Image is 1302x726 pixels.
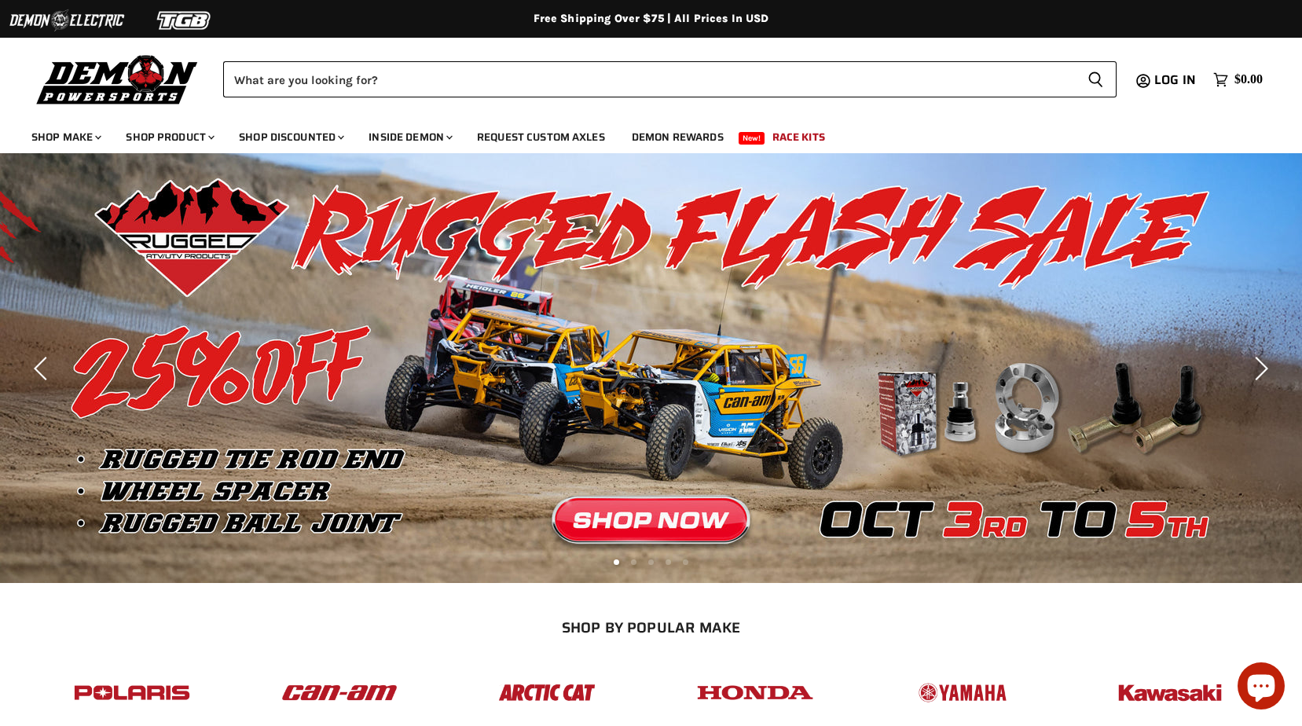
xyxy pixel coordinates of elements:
a: Shop Product [114,121,224,153]
a: $0.00 [1205,68,1271,91]
img: POPULAR_MAKE_logo_1_adc20308-ab24-48c4-9fac-e3c1a623d575.jpg [278,669,401,717]
a: Shop Discounted [227,121,354,153]
img: POPULAR_MAKE_logo_3_027535af-6171-4c5e-a9bc-f0eccd05c5d6.jpg [486,669,608,717]
a: Inside Demon [357,121,462,153]
span: New! [739,132,765,145]
img: POPULAR_MAKE_logo_4_4923a504-4bac-4306-a1be-165a52280178.jpg [694,669,816,717]
button: Previous [28,353,59,384]
img: POPULAR_MAKE_logo_2_dba48cf1-af45-46d4-8f73-953a0f002620.jpg [71,669,193,717]
li: Page dot 2 [631,559,636,565]
img: Demon Electric Logo 2 [8,5,126,35]
img: Demon Powersports [31,51,204,107]
li: Page dot 5 [683,559,688,565]
div: Free Shipping Over $75 | All Prices In USD [23,12,1280,26]
img: POPULAR_MAKE_logo_6_76e8c46f-2d1e-4ecc-b320-194822857d41.jpg [1109,669,1231,717]
form: Product [223,61,1117,97]
a: Request Custom Axles [465,121,617,153]
span: Log in [1154,70,1196,90]
inbox-online-store-chat: Shopify online store chat [1233,662,1289,713]
button: Search [1075,61,1117,97]
a: Shop Make [20,121,111,153]
ul: Main menu [20,115,1259,153]
a: Race Kits [761,121,837,153]
img: TGB Logo 2 [126,5,244,35]
button: Next [1243,353,1274,384]
input: Search [223,61,1075,97]
a: Demon Rewards [620,121,735,153]
img: POPULAR_MAKE_logo_5_20258e7f-293c-4aac-afa8-159eaa299126.jpg [901,669,1024,717]
li: Page dot 3 [648,559,654,565]
li: Page dot 4 [666,559,671,565]
span: $0.00 [1234,72,1263,87]
li: Page dot 1 [614,559,619,565]
a: Log in [1147,73,1205,87]
h2: SHOP BY POPULAR MAKE [42,619,1260,636]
